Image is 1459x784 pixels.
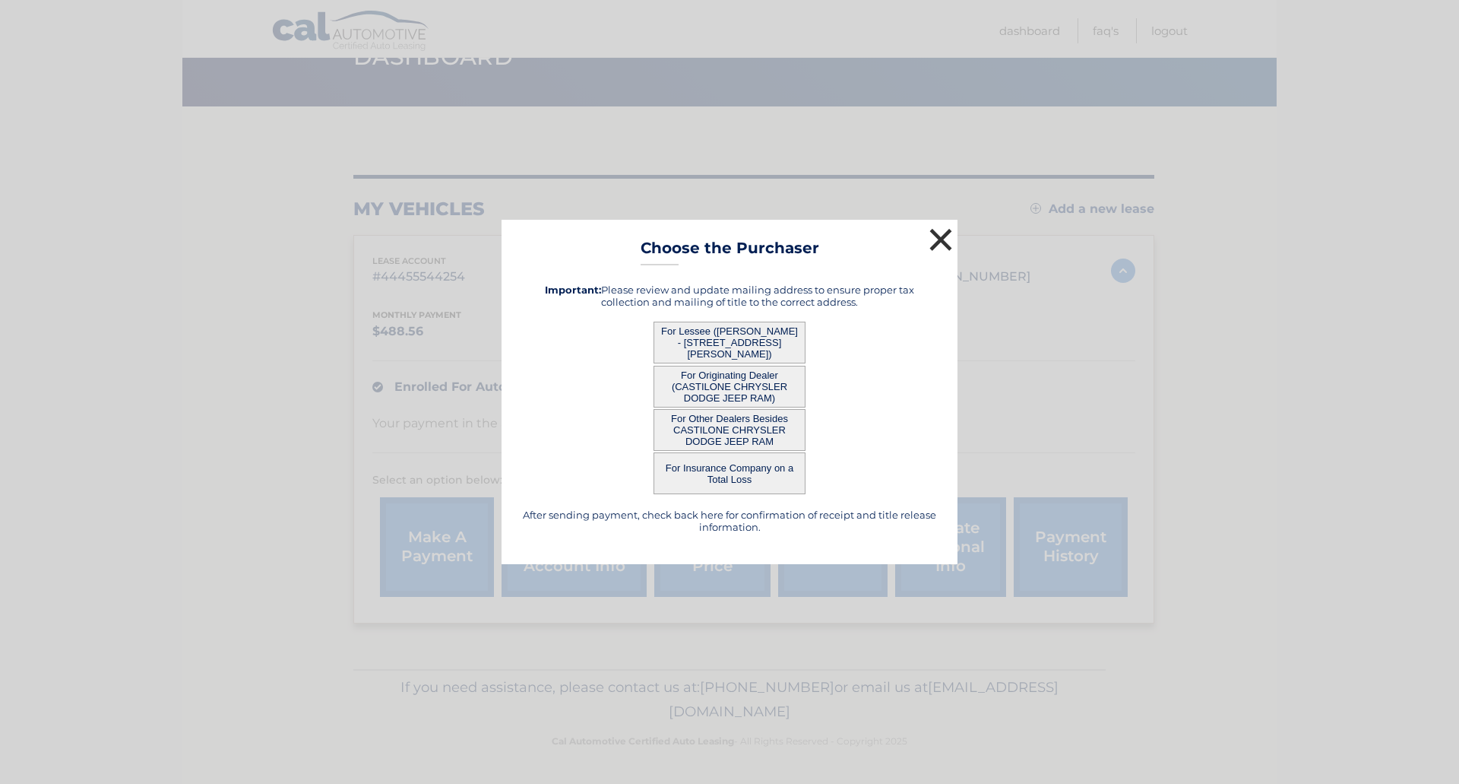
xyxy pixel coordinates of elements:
[654,409,805,451] button: For Other Dealers Besides CASTILONE CHRYSLER DODGE JEEP RAM
[654,452,805,494] button: For Insurance Company on a Total Loss
[521,509,938,533] h5: After sending payment, check back here for confirmation of receipt and title release information.
[654,322,805,363] button: For Lessee ([PERSON_NAME] - [STREET_ADDRESS][PERSON_NAME])
[654,366,805,408] button: For Originating Dealer (CASTILONE CHRYSLER DODGE JEEP RAM)
[926,224,956,255] button: ×
[521,284,938,308] h5: Please review and update mailing address to ensure proper tax collection and mailing of title to ...
[641,239,819,265] h3: Choose the Purchaser
[545,284,601,296] strong: Important:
